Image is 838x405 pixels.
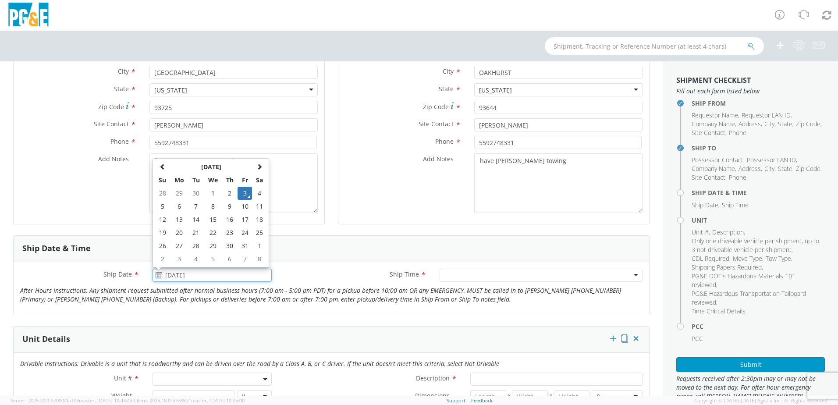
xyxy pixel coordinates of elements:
a: Support [447,397,465,404]
td: 6 [170,200,188,213]
li: , [742,111,792,120]
span: Unit # [114,374,132,382]
button: Submit [676,357,825,372]
td: 12 [155,213,170,226]
span: Site Contact [94,120,129,128]
span: Shipping Papers Required [692,263,762,271]
span: PG&E Hazardous Transportation Tailboard reviewed [692,289,806,306]
span: State [778,120,792,128]
li: , [692,263,763,272]
span: Move Type [733,254,762,263]
input: Shipment, Tracking or Reference Number (at least 4 chars) [545,37,764,55]
td: 8 [204,200,222,213]
td: 3 [170,252,188,266]
h4: Unit [692,217,825,224]
span: Site Contact [419,120,454,128]
li: , [796,120,822,128]
th: Mo [170,174,188,187]
h4: Ship To [692,145,825,151]
span: Company Name [692,164,735,173]
td: 6 [222,252,237,266]
td: 14 [188,213,204,226]
th: Select Month [170,160,252,174]
span: Zip Code [796,164,820,173]
th: Fr [238,174,252,187]
li: , [692,164,736,173]
td: 24 [238,226,252,239]
th: We [204,174,222,187]
span: Possessor LAN ID [747,156,796,164]
td: 1 [252,239,267,252]
td: 3 [238,187,252,200]
span: Ship Time [722,201,749,209]
span: CDL Required [692,254,729,263]
li: , [764,120,776,128]
td: 30 [222,239,237,252]
span: City [118,67,129,75]
span: Requestor Name [692,111,738,119]
li: , [712,228,745,237]
li: , [692,111,739,120]
td: 28 [155,187,170,200]
td: 13 [170,213,188,226]
li: , [692,228,710,237]
span: Ship Time [390,270,419,278]
span: City [443,67,454,75]
span: Unit # [692,228,709,236]
span: Requestor LAN ID [742,111,791,119]
td: 26 [155,239,170,252]
td: 2 [155,252,170,266]
span: Zip Code [796,120,820,128]
td: 27 [170,239,188,252]
td: 4 [188,252,204,266]
span: PG&E DOT's Hazardous Materials 101 reviewed [692,272,795,289]
td: 2 [222,187,237,200]
td: 11 [252,200,267,213]
span: Zip Code [423,103,449,111]
span: Phone [729,173,746,181]
td: 30 [188,187,204,200]
span: State [439,85,454,93]
span: State [114,85,129,93]
input: Length [470,390,506,403]
span: Description [712,228,744,236]
td: 10 [238,200,252,213]
td: 25 [252,226,267,239]
li: , [692,173,727,182]
td: 7 [238,252,252,266]
span: Add Notes [423,155,454,163]
h4: Ship From [692,100,825,107]
input: Width [512,390,548,403]
li: , [692,128,727,137]
span: Client: 2025.18.0-37e85b1 [134,397,245,404]
td: 5 [204,252,222,266]
span: City [764,120,774,128]
li: , [692,201,720,210]
li: , [692,254,731,263]
a: Feedback [471,397,493,404]
span: X [506,390,512,403]
span: Site Contact [692,128,725,137]
span: Weight [111,391,132,400]
span: Phone [729,128,746,137]
li: , [733,254,763,263]
td: 21 [188,226,204,239]
td: 16 [222,213,237,226]
span: X [548,390,554,403]
span: Phone [110,137,129,146]
span: master, [DATE] 10:25:00 [191,397,245,404]
span: Address [739,164,761,173]
h4: PCC [692,323,825,330]
h4: Ship Date & Time [692,189,825,196]
strong: Shipment Checklist [676,75,751,85]
span: State [778,164,792,173]
i: Drivable Instructions: Drivable is a unit that is roadworthy and can be driven over the road by a... [20,359,499,368]
li: , [764,164,776,173]
span: Possessor Contact [692,156,743,164]
input: Height [554,390,590,403]
li: , [692,289,823,307]
td: 17 [238,213,252,226]
td: 9 [222,200,237,213]
td: 19 [155,226,170,239]
span: Copyright © [DATE]-[DATE] Agistix Inc., All Rights Reserved [694,397,827,404]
